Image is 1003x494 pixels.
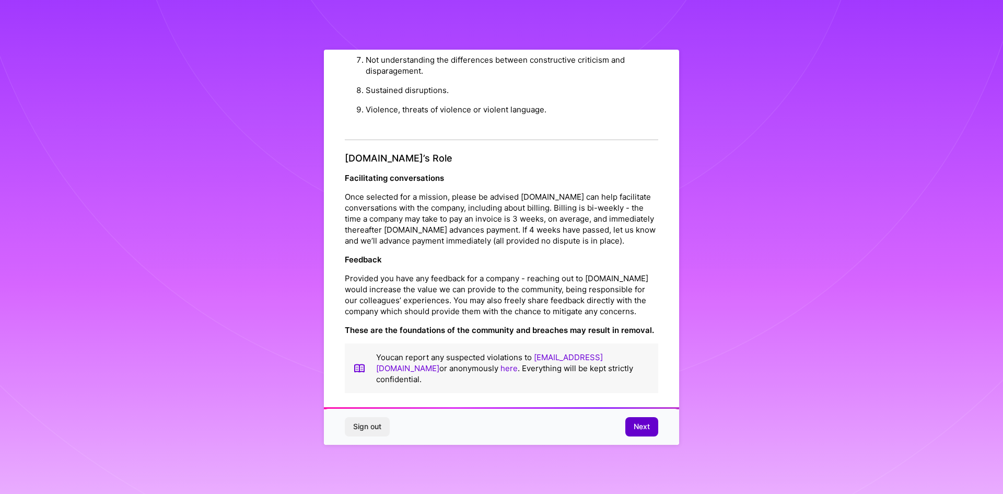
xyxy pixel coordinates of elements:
[366,100,658,119] li: Violence, threats of violence or violent language.
[625,417,658,436] button: Next
[634,421,650,432] span: Next
[376,352,603,373] a: [EMAIL_ADDRESS][DOMAIN_NAME]
[376,352,650,385] p: You can report any suspected violations to or anonymously . Everything will be kept strictly conf...
[345,173,444,183] strong: Facilitating conversations
[345,255,382,265] strong: Feedback
[345,191,658,246] p: Once selected for a mission, please be advised [DOMAIN_NAME] can help facilitate conversations wi...
[345,325,654,335] strong: These are the foundations of the community and breaches may result in removal.
[366,50,658,81] li: Not understanding the differences between constructive criticism and disparagement.
[345,417,390,436] button: Sign out
[353,352,366,385] img: book icon
[500,363,518,373] a: here
[366,81,658,100] li: Sustained disruptions.
[345,273,658,317] p: Provided you have any feedback for a company - reaching out to [DOMAIN_NAME] would increase the v...
[345,153,658,164] h4: [DOMAIN_NAME]’s Role
[353,421,381,432] span: Sign out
